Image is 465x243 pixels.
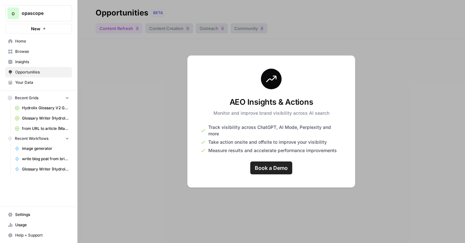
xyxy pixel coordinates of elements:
[15,95,38,101] span: Recent Grids
[15,136,48,141] span: Recent Workflows
[5,24,72,34] button: New
[5,5,72,21] button: Workspace: opascope
[12,164,72,174] a: Glossary Writer (Hydrolix)
[250,161,292,174] a: Book a Demo
[12,9,15,17] span: o
[12,143,72,154] a: image generator
[12,103,72,113] a: Hydrolix Glossary V2 Grid
[22,146,69,151] span: image generator
[15,59,69,65] span: Insights
[15,212,69,218] span: Settings
[22,115,69,121] span: Glossary Writer (Hydrolix) Grid
[12,154,72,164] a: write blog post from brief (Aroma360)
[22,105,69,111] span: Hydrolix Glossary V2 Grid
[31,25,40,32] span: New
[5,220,72,230] a: Usage
[255,164,288,172] span: Book a Demo
[5,93,72,103] button: Recent Grids
[15,80,69,85] span: Your Data
[15,222,69,228] span: Usage
[5,77,72,88] a: Your Data
[208,147,337,154] span: Measure results and accelerate performance improvements
[15,69,69,75] span: Opportunities
[15,232,69,238] span: Help + Support
[213,97,329,107] h3: AEO Insights & Actions
[22,10,61,16] span: opascope
[22,126,69,131] span: from URL to article (MariaDB)
[5,36,72,46] a: Home
[15,49,69,54] span: Browse
[213,110,329,116] p: Monitor and improve brand visibility across AI search
[5,46,72,57] a: Browse
[15,38,69,44] span: Home
[22,166,69,172] span: Glossary Writer (Hydrolix)
[22,156,69,162] span: write blog post from brief (Aroma360)
[12,113,72,123] a: Glossary Writer (Hydrolix) Grid
[5,67,72,77] a: Opportunities
[12,123,72,134] a: from URL to article (MariaDB)
[5,134,72,143] button: Recent Workflows
[208,139,327,145] span: Take action onsite and offsite to improve your visibility
[5,230,72,240] button: Help + Support
[5,57,72,67] a: Insights
[208,124,342,137] span: Track visibility across ChatGPT, AI Mode, Perplexity and more
[5,209,72,220] a: Settings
